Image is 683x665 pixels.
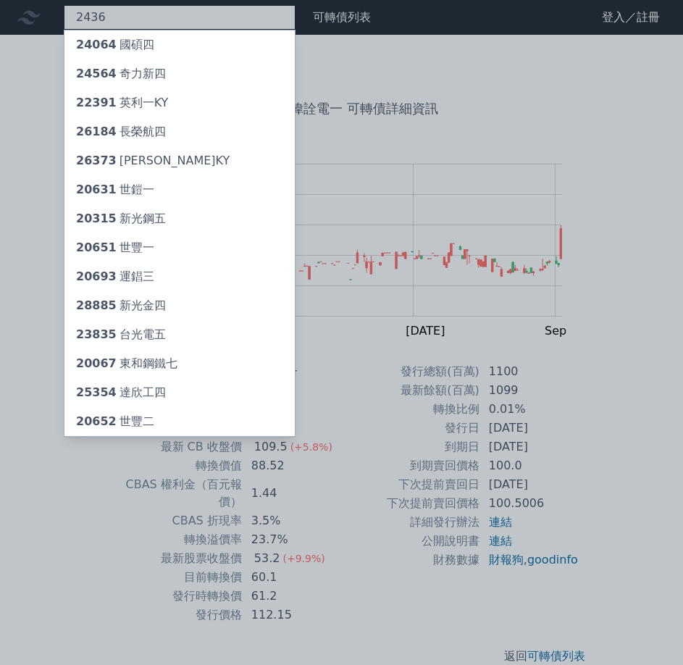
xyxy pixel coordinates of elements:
a: 23835台光電五 [64,320,295,349]
a: 20067東和鋼鐵七 [64,349,295,378]
span: 20651 [76,241,117,254]
a: 24064國碩四 [64,30,295,59]
span: 22391 [76,96,117,109]
div: 新光鋼五 [76,210,166,227]
a: 28885新光金四 [64,291,295,320]
a: 24564奇力新四 [64,59,295,88]
span: 24064 [76,38,117,51]
a: 20631世鎧一 [64,175,295,204]
div: [PERSON_NAME]KY [76,152,230,170]
span: 28885 [76,298,117,312]
span: 20067 [76,356,117,370]
a: 22391英利一KY [64,88,295,117]
span: 20631 [76,183,117,196]
div: 台光電五 [76,326,166,343]
a: 20315新光鋼五 [64,204,295,233]
a: 26373[PERSON_NAME]KY [64,146,295,175]
span: 25354 [76,385,117,399]
div: 世鎧一 [76,181,154,198]
a: 25354達欣工四 [64,378,295,407]
div: 英利一KY [76,94,168,112]
a: 26184長榮航四 [64,117,295,146]
div: 運錩三 [76,268,154,285]
div: 世豐一 [76,239,154,256]
span: 23835 [76,327,117,341]
div: 世豐二 [76,413,154,430]
a: 20651世豐一 [64,233,295,262]
div: 長榮航四 [76,123,166,141]
span: 20693 [76,269,117,283]
a: 20652世豐二 [64,407,295,436]
div: 國碩四 [76,36,154,54]
span: 26184 [76,125,117,138]
span: 24564 [76,67,117,80]
span: 20315 [76,212,117,225]
span: 26373 [76,154,117,167]
a: 20693運錩三 [64,262,295,291]
div: 東和鋼鐵七 [76,355,177,372]
div: 新光金四 [76,297,166,314]
div: 達欣工四 [76,384,166,401]
span: 20652 [76,414,117,428]
div: 奇力新四 [76,65,166,83]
